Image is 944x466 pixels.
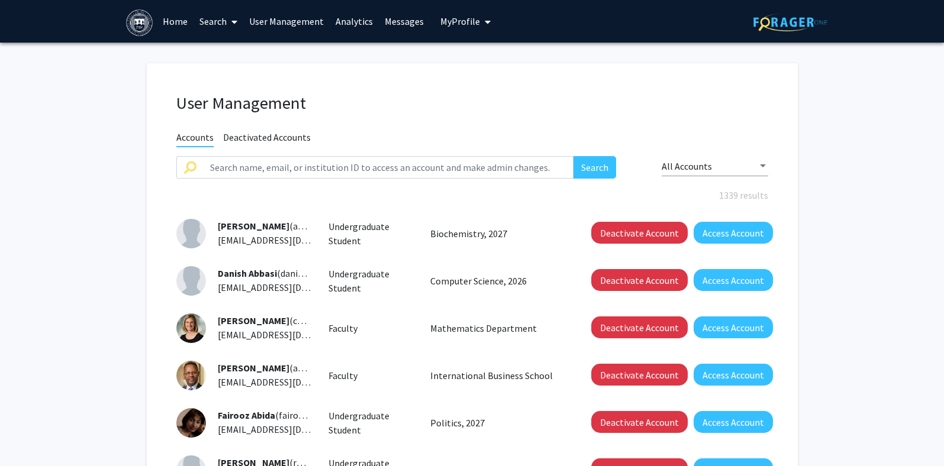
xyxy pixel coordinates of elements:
[320,267,421,295] div: Undergraduate Student
[591,316,688,338] button: Deactivate Account
[218,409,275,421] span: Fairooz Abida
[440,15,480,27] span: My Profile
[320,409,421,437] div: Undergraduate Student
[591,364,688,386] button: Deactivate Account
[430,321,565,335] p: Mathematics Department
[218,329,362,341] span: [EMAIL_ADDRESS][DOMAIN_NAME]
[430,274,565,288] p: Computer Science, 2026
[430,226,565,241] p: Biochemistry, 2027
[591,269,688,291] button: Deactivate Account
[430,416,565,430] p: Politics, 2027
[591,411,688,433] button: Deactivate Account
[176,219,206,248] img: Profile Picture
[218,376,362,388] span: [EMAIL_ADDRESS][DOMAIN_NAME]
[753,13,827,31] img: ForagerOne Logo
[320,368,421,383] div: Faculty
[176,131,214,147] span: Accounts
[126,9,153,36] img: Brandeis University Logo
[430,368,565,383] p: International Business School
[694,269,773,291] button: Access Account
[694,222,773,244] button: Access Account
[176,266,206,296] img: Profile Picture
[176,313,206,343] img: Profile Picture
[320,321,421,335] div: Faculty
[9,413,50,457] iframe: Chat
[203,156,574,179] input: Search name, email, or institution ID to access an account and make admin changes.
[243,1,330,42] a: User Management
[218,423,362,435] span: [EMAIL_ADDRESS][DOMAIN_NAME]
[218,234,362,246] span: [EMAIL_ADDRESS][DOMAIN_NAME]
[662,160,712,172] span: All Accounts
[218,281,362,293] span: [EMAIL_ADDRESS][DOMAIN_NAME]
[218,315,355,326] span: (carolynabbott)
[223,131,311,146] span: Deactivated Accounts
[194,1,243,42] a: Search
[218,220,343,232] span: (avitalaaron)
[218,409,333,421] span: (fairoozabida)
[167,188,777,202] div: 1339 results
[218,362,289,374] span: [PERSON_NAME]
[157,1,194,42] a: Home
[330,1,379,42] a: Analytics
[176,361,206,390] img: Profile Picture
[176,93,768,114] h1: User Management
[218,267,277,279] span: Danish Abbasi
[176,408,206,438] img: Profile Picture
[379,1,430,42] a: Messages
[574,156,616,179] button: Search
[694,364,773,386] button: Access Account
[218,315,289,326] span: [PERSON_NAME]
[694,316,773,338] button: Access Account
[218,362,328,374] span: (abdurez)
[320,219,421,248] div: Undergraduate Student
[218,220,289,232] span: [PERSON_NAME]
[218,267,337,279] span: (danishabbasi)
[591,222,688,244] button: Deactivate Account
[694,411,773,433] button: Access Account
